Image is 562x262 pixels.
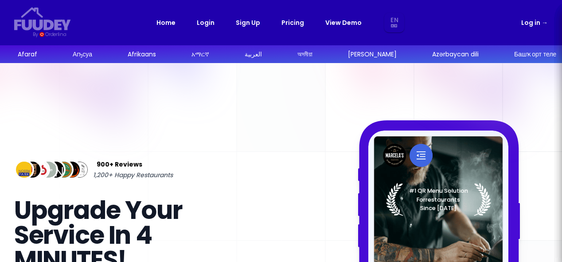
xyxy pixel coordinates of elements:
[70,160,90,180] img: Review Img
[281,17,304,28] a: Pricing
[521,17,548,28] a: Log in
[16,50,35,59] div: Afaraf
[14,7,71,31] svg: {/* Added fill="currentColor" here */} {/* This rectangle defines the background. Its explicit fi...
[14,160,34,180] img: Review Img
[62,160,82,180] img: Review Img
[296,50,311,59] div: অসমীয়া
[197,17,215,28] a: Login
[38,160,58,180] img: Review Img
[156,17,176,28] a: Home
[542,18,548,27] span: →
[22,160,42,180] img: Review Img
[512,50,554,59] div: Башҡорт теле
[325,17,362,28] a: View Demo
[97,159,142,170] span: 900+ Reviews
[346,50,395,59] div: [PERSON_NAME]
[46,160,66,180] img: Review Img
[93,170,173,180] span: 1,200+ Happy Restaurants
[30,160,50,180] img: Review Img
[126,50,154,59] div: Afrikaans
[33,31,38,38] div: By
[386,183,491,216] img: Laurel
[243,50,260,59] div: العربية
[45,31,66,38] div: Orderlina
[54,160,74,180] img: Review Img
[71,50,90,59] div: Аҧсуа
[190,50,207,59] div: አማርኛ
[430,50,477,59] div: Azərbaycan dili
[236,17,260,28] a: Sign Up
